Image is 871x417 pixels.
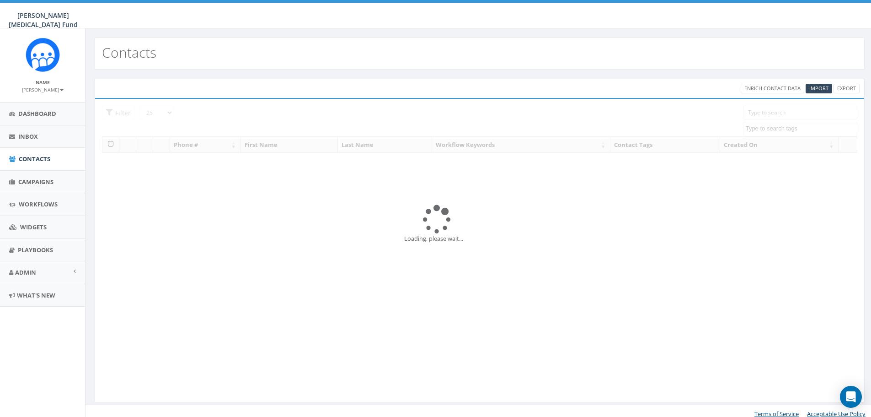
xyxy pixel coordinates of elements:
a: [PERSON_NAME] [22,85,64,93]
span: Playbooks [18,246,53,254]
span: Contacts [19,155,50,163]
span: [PERSON_NAME] [MEDICAL_DATA] Fund [9,11,78,29]
span: Import [809,85,828,92]
div: Open Intercom Messenger [840,386,862,408]
span: Enrich Contact Data [744,85,801,92]
span: Workflows [19,200,58,208]
span: What's New [17,291,55,299]
a: Enrich Contact Data [741,84,804,93]
div: Loading, please wait... [404,234,555,243]
span: CSV files only [809,85,828,92]
small: Name [36,79,50,86]
span: Inbox [18,132,38,141]
span: Dashboard [18,109,56,118]
img: Rally_Corp_Logo_1.png [26,38,60,72]
span: Admin [15,268,36,276]
span: Campaigns [18,178,53,186]
span: Widgets [20,223,47,231]
a: Export [834,84,860,93]
small: [PERSON_NAME] [22,87,64,93]
a: Import [806,84,832,93]
h2: Contacts [102,45,156,60]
